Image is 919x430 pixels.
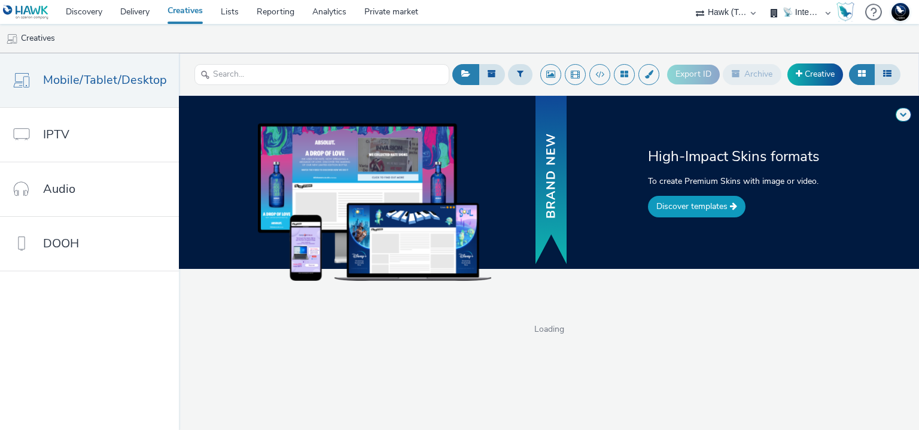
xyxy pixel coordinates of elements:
img: undefined Logo [3,5,49,20]
p: To create Premium Skins with image or video. [648,175,827,187]
span: IPTV [43,126,69,143]
input: Search... [194,64,449,85]
button: Grid [849,64,875,84]
span: DOOH [43,235,79,252]
img: mobile [6,33,18,45]
button: Archive [723,64,781,84]
img: example of skins on dekstop, tablet and mobile devices [258,123,491,280]
img: Support Hawk [891,3,909,21]
span: Loading [179,323,919,335]
button: Table [874,64,900,84]
img: banner with new text [533,94,569,267]
a: Hawk Academy [836,2,859,22]
button: Export ID [667,65,720,84]
span: Audio [43,180,75,198]
a: Discover templates [648,196,745,217]
a: Creative [787,63,843,85]
img: Hawk Academy [836,2,854,22]
h2: High-Impact Skins formats [648,147,827,166]
span: Mobile/Tablet/Desktop [43,71,167,89]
